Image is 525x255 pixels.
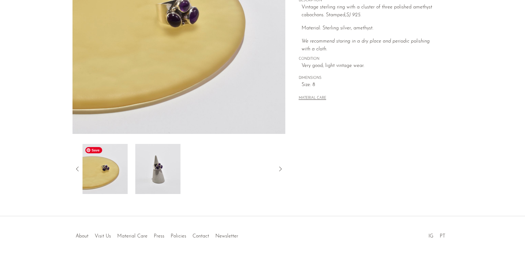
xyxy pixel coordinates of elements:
[440,234,445,239] a: PT
[154,234,164,239] a: Press
[82,144,128,194] img: Amethyst Cluster Ring
[302,24,439,33] p: Material: Sterling silver, amethyst.
[302,3,439,19] p: Vintage sterling ring with a cluster of three polished amethyst cabochons. Stamped,
[302,81,439,89] span: Size: 8
[72,229,241,241] ul: Quick links
[95,234,111,239] a: Visit Us
[302,62,439,70] span: Very good; light vintage wear.
[346,13,361,18] em: SJ 925.
[76,234,88,239] a: About
[425,229,448,241] ul: Social Medias
[192,234,209,239] a: Contact
[299,56,439,62] span: CONDITION
[302,39,430,52] em: We recommend storing in a dry place and periodic polishing with a cloth.
[171,234,186,239] a: Policies
[117,234,147,239] a: Material Care
[135,144,181,194] img: Amethyst Cluster Ring
[299,75,439,81] span: DIMENSIONS
[85,147,102,153] span: Save
[299,96,326,101] button: MATERIAL CARE
[428,234,433,239] a: IG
